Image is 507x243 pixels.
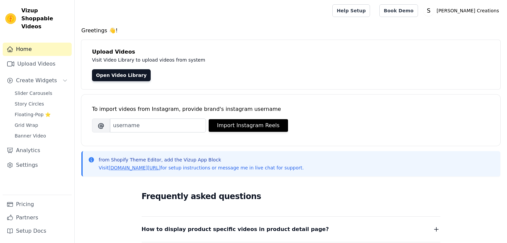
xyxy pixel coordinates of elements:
span: Slider Carousels [15,90,52,97]
button: Create Widgets [3,74,72,87]
p: Visit Video Library to upload videos from system [92,56,391,64]
a: Floating-Pop ⭐ [11,110,72,119]
span: Banner Video [15,132,46,139]
a: Slider Carousels [11,89,72,98]
a: Settings [3,158,72,172]
button: How to display product specific videos in product detail page? [142,225,440,234]
p: from Shopify Theme Editor, add the Vizup App Block [99,156,304,163]
p: Visit for setup instructions or message me in live chat for support. [99,164,304,171]
a: Book Demo [379,4,418,17]
img: Vizup [5,13,16,24]
a: Help Setup [332,4,370,17]
a: Partners [3,211,72,224]
button: Import Instagram Reels [209,119,288,132]
h2: Frequently asked questions [142,190,440,203]
h4: Upload Videos [92,48,490,56]
span: Vizup Shoppable Videos [21,7,69,31]
text: S [427,7,430,14]
a: [DOMAIN_NAME][URL] [109,165,161,170]
h4: Greetings 👋! [81,27,500,35]
a: Grid Wrap [11,121,72,130]
a: Setup Docs [3,224,72,238]
input: username [110,119,206,132]
a: Analytics [3,144,72,157]
a: Banner Video [11,131,72,140]
span: Floating-Pop ⭐ [15,111,51,118]
div: To import videos from Instagram, provide brand's instagram username [92,105,490,113]
span: Story Circles [15,101,44,107]
a: Story Circles [11,99,72,109]
a: Home [3,43,72,56]
a: Open Video Library [92,69,151,81]
button: S [PERSON_NAME] Creations [423,5,502,17]
span: Create Widgets [16,77,57,85]
span: How to display product specific videos in product detail page? [142,225,329,234]
a: Pricing [3,198,72,211]
span: Grid Wrap [15,122,38,128]
span: @ [92,119,110,132]
a: Upload Videos [3,57,72,71]
p: [PERSON_NAME] Creations [434,5,502,17]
